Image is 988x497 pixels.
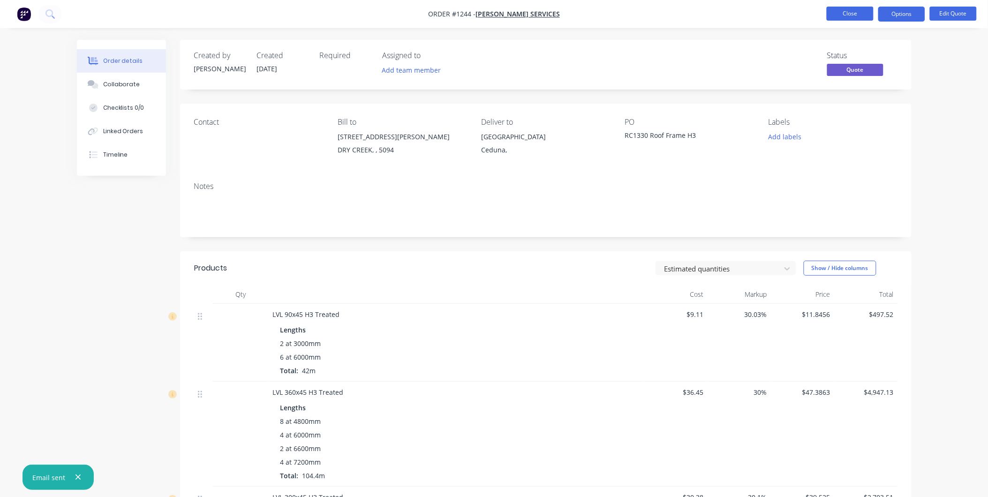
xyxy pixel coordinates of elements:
[194,118,323,127] div: Contact
[320,51,371,60] div: Required
[644,285,708,304] div: Cost
[338,130,466,143] div: [STREET_ADDRESS][PERSON_NAME]
[771,285,834,304] div: Price
[481,130,610,160] div: [GEOGRAPHIC_DATA]Ceduna,
[77,96,166,120] button: Checklists 0/0
[103,57,143,65] div: Order details
[299,366,320,375] span: 42m
[838,387,894,397] span: $4,947.13
[428,10,475,19] span: Order #1244 -
[280,430,321,440] span: 4 at 6000mm
[280,352,321,362] span: 6 at 6000mm
[648,309,704,319] span: $9.11
[834,285,897,304] div: Total
[77,120,166,143] button: Linked Orders
[625,130,742,143] div: RC1330 Roof Frame H3
[194,51,246,60] div: Created by
[481,118,610,127] div: Deliver to
[827,7,874,21] button: Close
[475,10,560,19] a: [PERSON_NAME] Services
[280,457,321,467] span: 4 at 7200mm
[878,7,925,22] button: Options
[280,403,306,413] span: Lengths
[213,285,269,304] div: Qty
[775,387,830,397] span: $47.3863
[280,366,299,375] span: Total:
[280,416,321,426] span: 8 at 4800mm
[257,64,278,73] span: [DATE]
[299,471,329,480] span: 104.4m
[804,261,876,276] button: Show / Hide columns
[280,471,299,480] span: Total:
[17,7,31,21] img: Factory
[273,388,344,397] span: LVL 360x45 H3 Treated
[383,64,446,76] button: Add team member
[194,64,246,74] div: [PERSON_NAME]
[103,127,143,136] div: Linked Orders
[194,182,897,191] div: Notes
[648,387,704,397] span: $36.45
[711,387,767,397] span: 30%
[383,51,476,60] div: Assigned to
[103,80,140,89] div: Collaborate
[77,73,166,96] button: Collaborate
[77,143,166,166] button: Timeline
[481,130,610,143] div: [GEOGRAPHIC_DATA]
[827,51,897,60] div: Status
[32,473,65,482] div: Email sent
[338,143,466,157] div: DRY CREEK, , 5094
[775,309,830,319] span: $11.8456
[769,118,897,127] div: Labels
[763,130,807,143] button: Add labels
[481,143,610,157] div: Ceduna,
[930,7,977,21] button: Edit Quote
[280,444,321,453] span: 2 at 6600mm
[838,309,894,319] span: $497.52
[377,64,446,76] button: Add team member
[280,325,306,335] span: Lengths
[257,51,309,60] div: Created
[77,49,166,73] button: Order details
[338,130,466,160] div: [STREET_ADDRESS][PERSON_NAME]DRY CREEK, , 5094
[625,118,754,127] div: PO
[708,285,771,304] div: Markup
[338,118,466,127] div: Bill to
[711,309,767,319] span: 30.03%
[280,339,321,348] span: 2 at 3000mm
[103,151,128,159] div: Timeline
[194,263,227,274] div: Products
[827,64,883,75] span: Quote
[103,104,144,112] div: Checklists 0/0
[273,310,340,319] span: LVL 90x45 H3 Treated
